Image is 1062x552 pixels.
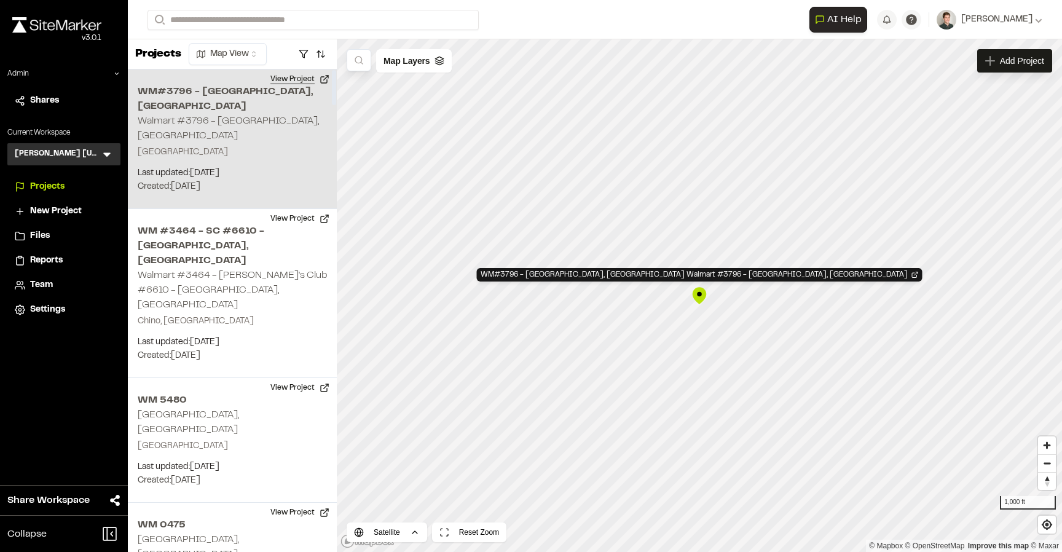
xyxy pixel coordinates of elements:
[263,69,337,89] button: View Project
[15,94,113,108] a: Shares
[30,303,65,317] span: Settings
[138,271,327,309] h2: Walmart #3464 - [PERSON_NAME]'s Club #6610 - [GEOGRAPHIC_DATA], [GEOGRAPHIC_DATA]
[12,33,101,44] div: Oh geez...please don't...
[263,378,337,398] button: View Project
[937,10,956,30] img: User
[383,54,430,68] span: Map Layers
[138,411,239,434] h2: [GEOGRAPHIC_DATA], [GEOGRAPHIC_DATA]
[12,17,101,33] img: rebrand.png
[937,10,1042,30] button: [PERSON_NAME]
[138,393,327,408] h2: WM 5480
[138,224,327,268] h2: WM #3464 - SC #6610 - [GEOGRAPHIC_DATA], [GEOGRAPHIC_DATA]
[15,278,113,292] a: Team
[1000,55,1044,67] span: Add Project
[1031,542,1059,550] a: Maxar
[1038,472,1056,490] button: Reset bearing to north
[15,205,113,218] a: New Project
[138,146,327,159] p: [GEOGRAPHIC_DATA]
[1038,473,1056,490] span: Reset bearing to north
[337,39,1062,552] canvas: Map
[827,12,862,27] span: AI Help
[138,440,327,453] p: [GEOGRAPHIC_DATA]
[30,229,50,243] span: Files
[1000,496,1056,510] div: 1,000 ft
[1038,516,1056,534] button: Find my location
[477,268,922,282] div: Open Project
[138,518,327,532] h2: WM 0475
[138,117,319,140] h2: Walmart #3796 - [GEOGRAPHIC_DATA], [GEOGRAPHIC_DATA]
[961,13,1032,26] span: [PERSON_NAME]
[138,180,327,194] p: Created: [DATE]
[690,286,709,305] div: Map marker
[15,180,113,194] a: Projects
[347,522,427,542] button: Satellite
[138,336,327,349] p: Last updated: [DATE]
[138,474,327,487] p: Created: [DATE]
[30,180,65,194] span: Projects
[905,542,965,550] a: OpenStreetMap
[138,460,327,474] p: Last updated: [DATE]
[869,542,903,550] a: Mapbox
[809,7,872,33] div: Open AI Assistant
[340,534,395,548] a: Mapbox logo
[135,46,181,63] p: Projects
[263,503,337,522] button: View Project
[15,148,101,160] h3: [PERSON_NAME] [US_STATE]
[138,349,327,363] p: Created: [DATE]
[30,254,63,267] span: Reports
[1038,454,1056,472] button: Zoom out
[263,209,337,229] button: View Project
[432,522,506,542] button: Reset Zoom
[30,94,59,108] span: Shares
[147,10,170,30] button: Search
[138,84,327,114] h2: WM#3796 - [GEOGRAPHIC_DATA], [GEOGRAPHIC_DATA]
[138,167,327,180] p: Last updated: [DATE]
[30,278,53,292] span: Team
[1038,436,1056,454] button: Zoom in
[809,7,867,33] button: Open AI Assistant
[1038,455,1056,472] span: Zoom out
[15,254,113,267] a: Reports
[7,68,29,79] p: Admin
[7,527,47,542] span: Collapse
[15,229,113,243] a: Files
[30,205,82,218] span: New Project
[138,315,327,328] p: Chino, [GEOGRAPHIC_DATA]
[968,542,1029,550] a: Map feedback
[7,493,90,508] span: Share Workspace
[15,303,113,317] a: Settings
[7,127,120,138] p: Current Workspace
